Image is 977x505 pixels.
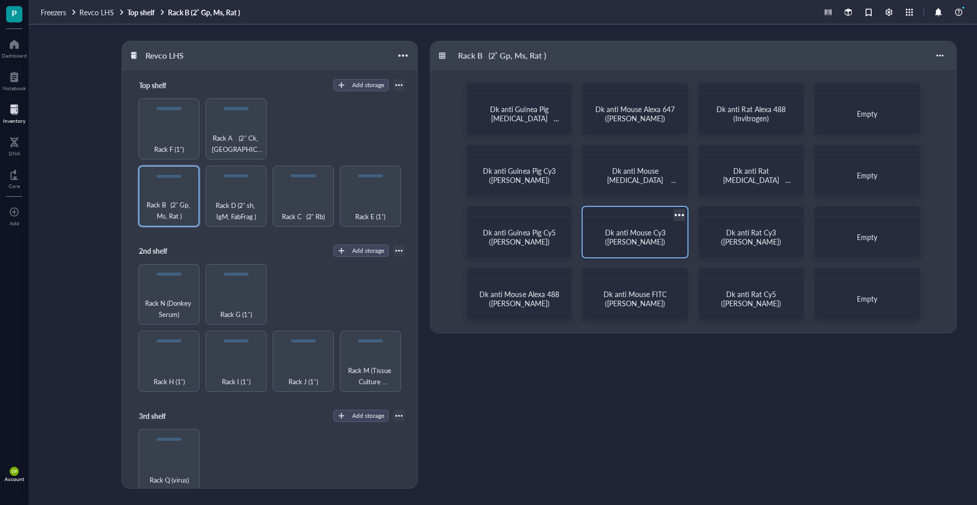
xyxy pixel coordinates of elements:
[333,79,389,91] button: Add storage
[222,376,250,387] span: Rack I (1˚)
[282,211,325,222] span: Rack C (2˚ Rb)
[2,52,27,59] div: Dashboard
[210,132,262,155] span: Rack A (2˚ Ck, [GEOGRAPHIC_DATA] )
[150,474,189,486] span: Rack Q (virus)
[352,81,384,90] div: Add storage
[355,211,385,222] span: Rack E (1˚)
[143,199,194,222] span: Rack B (2˚ Gp, Ms, Rat )
[721,289,786,308] span: Dk anti Rat Cy5 ([PERSON_NAME])
[154,144,184,155] span: Rack F (1˚)
[344,365,396,387] span: Rack M (Tissue Culture Reagents & Misc)
[333,410,389,422] button: Add storage
[857,294,877,304] span: Empty
[9,167,20,189] a: Core
[5,476,24,482] div: Account
[41,8,77,17] a: Freezers
[3,85,26,91] div: Notebook
[333,245,389,257] button: Add storage
[9,150,20,156] div: DNA
[352,411,384,420] div: Add storage
[210,200,262,222] span: Rack D (2˚ sh, IgM, FabFrag )
[716,104,791,123] span: Dk anti Rat Alexa 488 (Invitrogen)
[134,409,195,423] div: 3rd shelf
[595,104,681,123] span: Dk anti Mouse Alexa 647 ([PERSON_NAME])
[605,166,677,194] span: Dk anti Mouse [MEDICAL_DATA] ([PERSON_NAME])
[483,166,561,185] span: Dk anti Guinea Pig Cy3 ([PERSON_NAME])
[289,376,318,387] span: Rack J (1˚)
[453,47,551,64] div: Rack B (2˚ Gp, Ms, Rat )
[220,309,251,320] span: Rack G (1˚)
[41,7,66,17] span: Freezers
[721,166,791,194] span: Dk anti Rat [MEDICAL_DATA] ([PERSON_NAME])
[3,101,25,124] a: Inventory
[154,376,185,387] span: Rack H (1˚)
[79,7,114,17] span: Revco LHS
[483,227,561,247] span: Dk anti Guinea Pig Cy5 ([PERSON_NAME])
[9,134,20,156] a: DNA
[10,220,19,226] div: Add
[2,36,27,59] a: Dashboard
[9,183,20,189] div: Core
[12,7,17,19] span: P
[134,78,195,92] div: Top shelf
[3,118,25,124] div: Inventory
[127,8,242,17] a: Top shelfRack B (2˚ Gp, Ms, Rat )
[134,244,195,258] div: 2nd shelf
[605,227,672,247] span: Dk anti Mouse Cy3 ([PERSON_NAME])
[857,109,877,119] span: Empty
[3,69,26,91] a: Notebook
[479,289,565,308] span: Dk anti Mouse Alexa 488 ([PERSON_NAME])
[857,170,877,180] span: Empty
[604,289,673,308] span: Dk anti Mouse FITC ([PERSON_NAME])
[12,469,17,474] span: DP
[143,298,195,320] span: Rack N (Donkey Serum)
[857,232,877,242] span: Empty
[721,227,782,247] span: Dk anti Rat Cy3 ([PERSON_NAME])
[141,47,202,64] div: Revco LHS
[352,246,384,255] div: Add storage
[79,8,125,17] a: Revco LHS
[489,104,559,132] span: Dk anti Guinea Pig [MEDICAL_DATA] ([PERSON_NAME])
